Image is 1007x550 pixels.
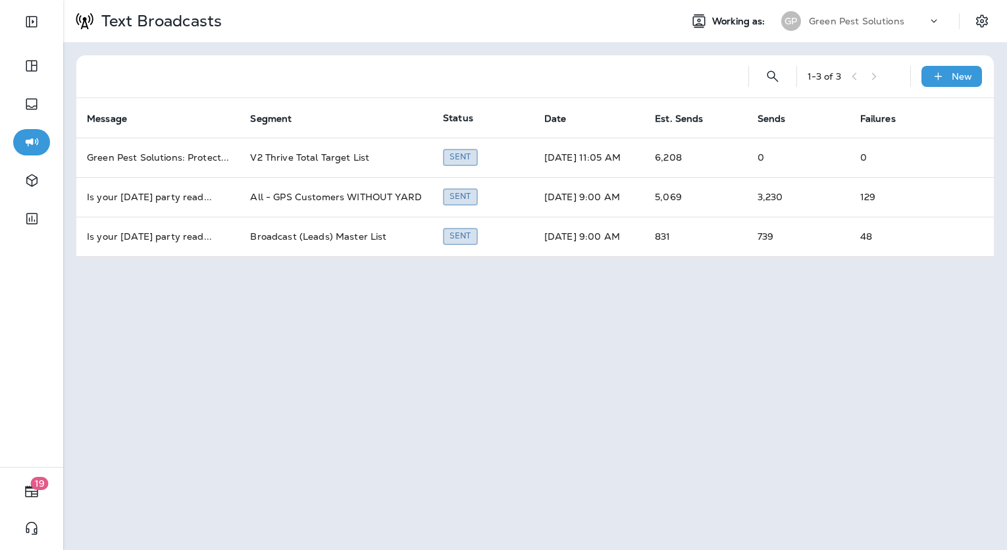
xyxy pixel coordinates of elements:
[443,150,478,162] span: Created by Ethan Lagahid
[534,177,644,217] td: [DATE] 9:00 AM
[644,177,747,217] td: 5,069
[747,217,850,256] td: 739
[31,477,49,490] span: 19
[747,177,850,217] td: 3,230
[655,113,720,124] span: Est. Sends
[850,217,954,256] td: 48
[76,177,240,217] td: Is your [DATE] party read ...
[443,188,478,205] div: Sent
[76,217,240,256] td: Is your [DATE] party read ...
[860,113,913,124] span: Failures
[87,113,144,124] span: Message
[443,228,478,244] div: Sent
[760,63,786,90] button: Search Text Broadcasts
[970,9,994,33] button: Settings
[534,138,644,177] td: [DATE] 11:05 AM
[644,217,747,256] td: 831
[809,16,904,26] p: Green Pest Solutions
[544,113,567,124] span: Date
[747,138,850,177] td: 0
[781,11,801,31] div: GP
[850,177,954,217] td: 129
[758,113,803,124] span: Sends
[240,177,432,217] td: All - GPS Customers WITHOUT YARD
[443,112,473,124] span: Status
[13,478,50,505] button: 19
[240,138,432,177] td: V2 Thrive Total Target List
[443,229,478,241] span: Created by Ethan Lagahid
[76,138,240,177] td: Green Pest Solutions: Protect ...
[87,113,127,124] span: Message
[758,113,786,124] span: Sends
[808,71,841,82] div: 1 - 3 of 3
[443,190,478,202] span: Created by Ethan Lagahid
[250,113,309,124] span: Segment
[240,217,432,256] td: Broadcast (Leads) Master List
[544,113,584,124] span: Date
[13,9,50,35] button: Expand Sidebar
[250,113,292,124] span: Segment
[443,149,478,165] div: Sent
[850,138,954,177] td: 0
[534,217,644,256] td: [DATE] 9:00 AM
[655,113,703,124] span: Est. Sends
[712,16,768,27] span: Working as:
[952,71,972,82] p: New
[860,113,896,124] span: Failures
[96,11,222,31] p: Text Broadcasts
[644,138,747,177] td: 6,208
